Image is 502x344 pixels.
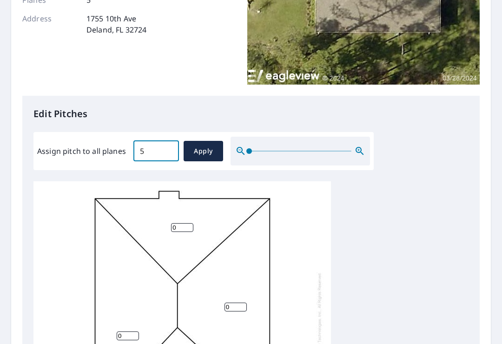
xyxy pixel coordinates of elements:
[133,138,179,164] input: 00.0
[37,146,126,157] label: Assign pitch to all planes
[184,141,223,161] button: Apply
[22,13,78,35] p: Address
[191,146,216,157] span: Apply
[33,107,469,121] p: Edit Pitches
[86,13,146,35] p: 1755 10th Ave Deland, FL 32724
